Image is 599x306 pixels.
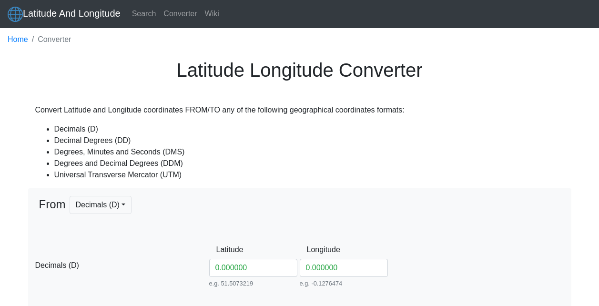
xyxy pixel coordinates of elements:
li: Degrees, Minutes and Seconds (DMS) [54,146,564,158]
li: Decimal Degrees (DD) [54,135,564,146]
span: From [39,196,66,237]
a: Wiki [201,4,223,23]
small: e.g. -0.1276474 [300,279,388,288]
p: Convert Latitude and Longitude coordinates FROM/TO any of the following geographical coordinates ... [35,104,564,116]
a: Latitude And Longitude [8,4,121,24]
li: Degrees and Decimal Degrees (DDM) [54,158,564,169]
small: e.g. 51.5073219 [209,279,297,288]
li: Decimals (D) [54,123,564,135]
img: Latitude And Longitude [8,7,23,22]
a: Converter [160,4,201,23]
span: Decimals (D) [35,260,209,271]
label: Longitude [300,241,329,259]
a: Home [8,34,28,45]
button: Decimals (D) [70,196,132,214]
li: Converter [28,34,71,45]
label: Latitude [209,241,239,259]
li: Universal Transverse Mercator (UTM) [54,169,564,181]
a: Search [128,4,160,23]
